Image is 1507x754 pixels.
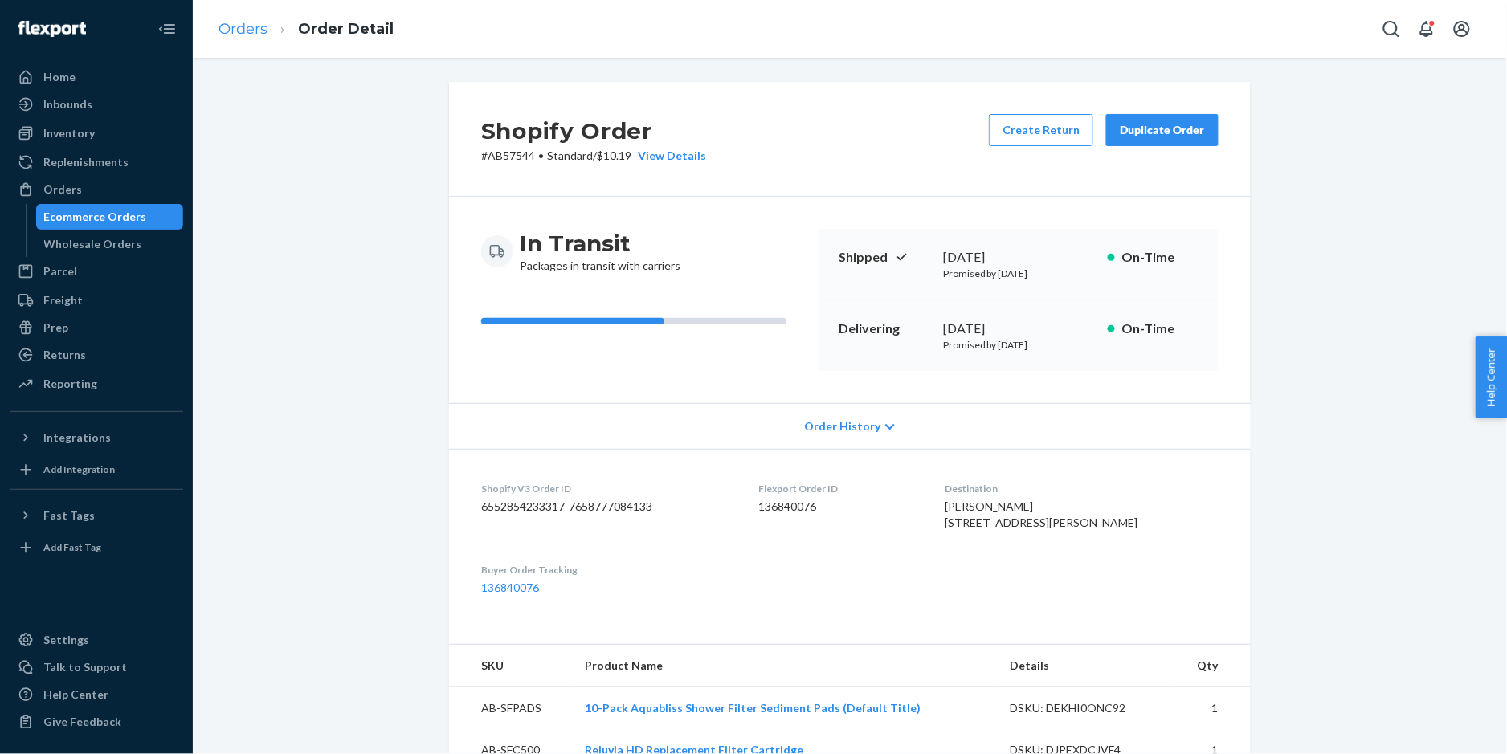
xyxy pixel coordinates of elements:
a: Freight [10,287,183,313]
a: Inventory [10,120,183,146]
span: Order History [805,418,881,434]
div: Inventory [43,125,95,141]
a: Ecommerce Orders [36,204,184,230]
div: Duplicate Order [1120,122,1205,138]
a: Inbounds [10,92,183,117]
a: Wholesale Orders [36,231,184,257]
a: Orders [10,177,183,202]
dt: Destination [945,482,1219,495]
th: Qty [1174,645,1251,687]
p: Delivering [839,320,930,338]
button: Help Center [1476,336,1507,418]
p: Promised by [DATE] [943,267,1095,280]
button: Fast Tags [10,503,183,528]
div: Freight [43,292,83,308]
a: Settings [10,627,183,653]
button: Give Feedback [10,709,183,735]
a: Reporting [10,371,183,397]
button: Duplicate Order [1106,114,1219,146]
th: Product Name [573,645,997,687]
h2: Shopify Order [481,114,706,148]
a: Parcel [10,259,183,284]
div: Inbounds [43,96,92,112]
dd: 136840076 [759,499,920,515]
span: [PERSON_NAME] [STREET_ADDRESS][PERSON_NAME] [945,499,1137,529]
div: DSKU: DEKHI0ONC92 [1010,700,1161,716]
div: Prep [43,320,68,336]
div: Orders [43,181,82,198]
div: Ecommerce Orders [44,209,147,225]
th: Details [997,645,1174,687]
div: Returns [43,347,86,363]
a: 136840076 [481,581,539,594]
th: SKU [449,645,573,687]
p: Promised by [DATE] [943,338,1095,352]
div: Home [43,69,76,85]
div: Add Fast Tag [43,540,101,554]
dt: Buyer Order Tracking [481,563,733,577]
button: Create Return [989,114,1093,146]
a: Talk to Support [10,654,183,680]
h3: In Transit [520,229,680,258]
div: Fast Tags [43,507,95,524]
a: Add Fast Tag [10,535,183,560]
dd: 6552854233317-7658777084133 [481,499,733,515]
a: Returns [10,342,183,368]
td: 1 [1174,687,1251,730]
p: Shipped [839,248,930,267]
dt: Shopify V3 Order ID [481,482,733,495]
button: Open Search Box [1375,13,1407,45]
div: [DATE] [943,248,1095,267]
div: Help Center [43,687,108,703]
a: Home [10,64,183,90]
a: 10-Pack Aquabliss Shower Filter Sediment Pads (Default Title) [586,701,921,715]
a: Replenishments [10,149,183,175]
button: Close Navigation [151,13,183,45]
div: Add Integration [43,463,115,476]
span: • [538,149,544,162]
a: Orders [218,20,268,38]
p: On-Time [1121,320,1199,338]
button: Integrations [10,425,183,450]
div: Reporting [43,376,97,392]
img: Flexport logo [18,21,86,37]
button: Open notifications [1411,13,1443,45]
div: [DATE] [943,320,1095,338]
div: Parcel [43,263,77,279]
td: AB-SFPADS [449,687,573,730]
a: Help Center [10,682,183,707]
div: Packages in transit with carriers [520,229,680,274]
button: View Details [631,148,706,164]
div: Settings [43,632,89,648]
a: Prep [10,315,183,340]
div: Wholesale Orders [44,236,142,252]
div: Integrations [43,430,111,446]
p: On-Time [1121,248,1199,267]
a: Add Integration [10,457,183,483]
a: Order Detail [298,20,394,38]
button: Open account menu [1446,13,1478,45]
span: Standard [547,149,593,162]
div: Talk to Support [43,659,127,675]
p: # AB57544 / $10.19 [481,148,706,164]
div: Replenishments [43,154,129,170]
dt: Flexport Order ID [759,482,920,495]
div: Give Feedback [43,714,121,730]
ol: breadcrumbs [206,6,406,53]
